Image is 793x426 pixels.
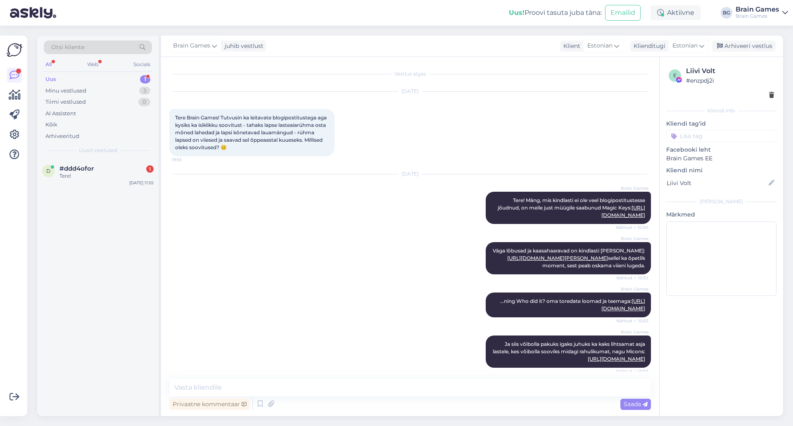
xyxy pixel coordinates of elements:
input: Lisa tag [666,130,776,142]
span: Estonian [587,41,613,50]
span: Brain Games [173,41,210,50]
p: Kliendi tag'id [666,119,776,128]
span: Brain Games [617,329,648,335]
p: Facebooki leht [666,145,776,154]
div: Minu vestlused [45,87,86,95]
div: juhib vestlust [221,42,264,50]
div: [DATE] [169,88,651,95]
div: 3 [139,87,150,95]
div: Web [85,59,100,70]
div: Aktiivne [651,5,701,20]
div: Proovi tasuta juba täna: [509,8,602,18]
div: [DATE] [169,170,651,178]
div: Vestlus algas [169,70,651,78]
div: # enzpdj2i [686,76,774,85]
span: Estonian [672,41,698,50]
a: [URL][DOMAIN_NAME] [588,356,645,362]
span: ...ning Who did it? oma toredate loomad ja teemaga: [500,298,645,312]
button: Emailid [605,5,641,21]
div: [PERSON_NAME] [666,198,776,205]
span: d [46,168,50,174]
span: Tere! Mäng, mis kindlasti ei ole veel blogipostitustesse jõudnud, on meile just müügile saabunud ... [498,197,646,218]
div: Kõik [45,121,57,129]
span: Väga lõbusad ja kaasahaaravad on kindlasti [PERSON_NAME]: sellel ka õpetlik moment, sest peab osk... [493,248,646,269]
p: Kliendi nimi [666,166,776,175]
div: 1 [140,75,150,83]
div: Liivi Volt [686,66,774,76]
span: Uued vestlused [79,147,117,154]
span: Ja siis võibolla pakuks igaks juhuks ka kaks lihtsamat asja lastele, kes võibolla sooviks midagi ... [493,341,646,362]
div: All [44,59,53,70]
span: Nähtud ✓ 10:50 [616,224,648,231]
span: Brain Games [617,286,648,292]
a: [URL][DOMAIN_NAME][PERSON_NAME] [507,255,608,261]
b: Uus! [509,9,525,17]
input: Lisa nimi [667,178,767,188]
div: [DATE] 11:55 [129,180,154,186]
div: Klienditugi [630,42,665,50]
div: Brain Games [736,13,779,19]
div: Privaatne kommentaar [169,399,250,410]
div: Arhiveeri vestlus [712,40,776,52]
div: Arhiveeritud [45,132,79,140]
a: Brain GamesBrain Games [736,6,788,19]
div: Tiimi vestlused [45,98,86,106]
div: AI Assistent [45,109,76,118]
div: Socials [132,59,152,70]
span: Otsi kliente [51,43,84,52]
span: Tere Brain Games! Tutvusin ka leitavate blogipostitustega aga kysiks ka isiklikku soovitust - tah... [175,114,328,150]
img: Askly Logo [7,42,22,58]
div: Uus [45,75,56,83]
p: Brain Games EE [666,154,776,163]
div: Kliendi info [666,107,776,114]
div: 1 [146,165,154,173]
span: Brain Games [617,236,648,242]
span: Brain Games [617,185,648,191]
span: e [673,72,677,79]
span: Saada [624,400,648,408]
p: Märkmed [666,210,776,219]
span: 19:55 [172,157,203,163]
span: #ddd4ofor [59,165,94,172]
div: Brain Games [736,6,779,13]
span: Nähtud ✓ 10:52 [616,318,648,324]
div: Klient [560,42,580,50]
div: 0 [138,98,150,106]
div: BG [721,7,732,19]
span: Nähtud ✓ 10:52 [616,275,648,281]
span: Nähtud ✓ 10:53 [616,368,648,374]
div: Tere! [59,172,154,180]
